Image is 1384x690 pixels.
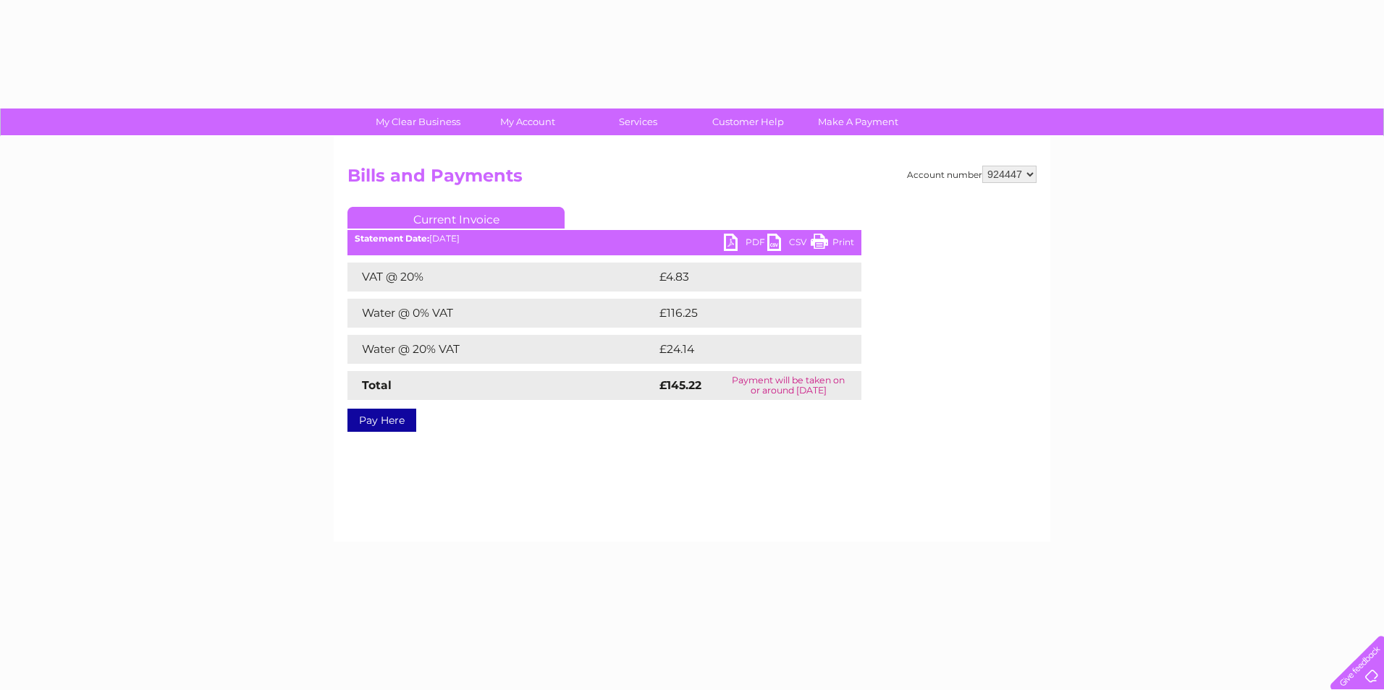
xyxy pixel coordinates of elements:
[798,108,918,135] a: Make A Payment
[811,234,854,255] a: Print
[716,371,861,400] td: Payment will be taken on or around [DATE]
[362,378,392,392] strong: Total
[578,108,698,135] a: Services
[347,166,1037,193] h2: Bills and Payments
[347,207,565,229] a: Current Invoice
[907,166,1037,183] div: Account number
[767,234,811,255] a: CSV
[656,263,827,291] td: £4.83
[468,108,588,135] a: My Account
[659,378,701,392] strong: £145.22
[358,108,478,135] a: My Clear Business
[347,263,656,291] td: VAT @ 20%
[347,409,416,432] a: Pay Here
[724,234,767,255] a: PDF
[347,299,656,328] td: Water @ 0% VAT
[347,234,861,244] div: [DATE]
[656,335,831,364] td: £24.14
[347,335,656,364] td: Water @ 20% VAT
[355,233,429,244] b: Statement Date:
[656,299,833,328] td: £116.25
[688,108,808,135] a: Customer Help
